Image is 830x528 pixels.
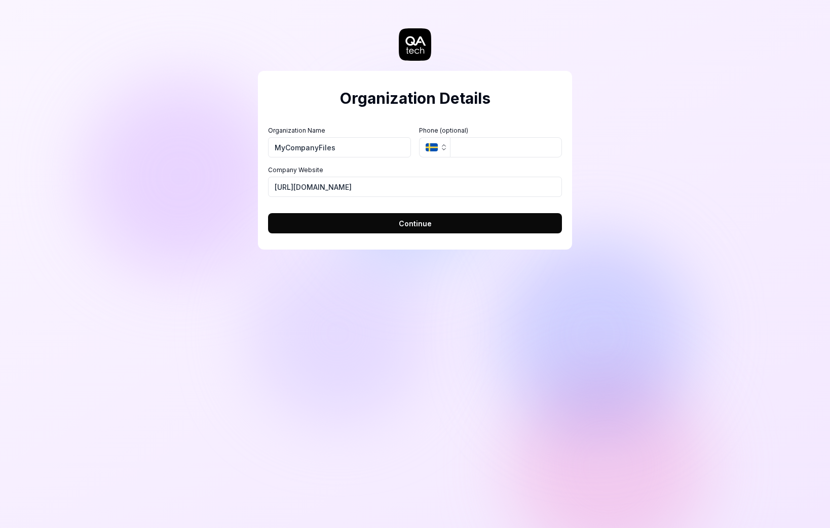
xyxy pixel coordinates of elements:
span: Continue [399,218,432,229]
input: https:// [268,177,562,197]
label: Phone (optional) [419,126,562,135]
label: Organization Name [268,126,411,135]
label: Company Website [268,166,562,175]
h2: Organization Details [268,87,562,110]
button: Continue [268,213,562,233]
